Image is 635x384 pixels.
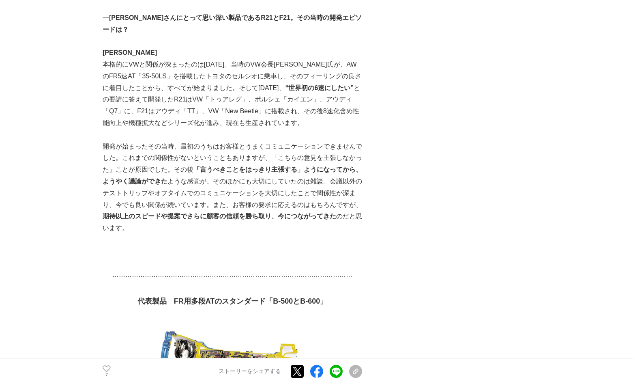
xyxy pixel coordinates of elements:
[103,14,362,33] strong: ―[PERSON_NAME]さんにとって思い深い製品であるR21とF21。その当時の開発エピソードは？
[103,59,362,129] p: 本格的にVWと関係が深まったのは[DATE]。当時のVW会長[PERSON_NAME]氏が、AWのFR5速AT「35-50LS」を搭載したトヨタのセルシオに乗車し、そのフィーリングの良さに着目し...
[219,368,281,375] p: ストーリーをシェアする
[103,269,362,281] p: …………………………………………………………………………………………………
[103,213,336,220] strong: 期待以上のスピードや提案でさらに顧客の信頼を勝ち取り、今につながってきた
[103,373,111,377] p: 7
[137,297,328,305] strong: 代表製品 FR用多段ATのスタンダード「B-500とB-600」
[103,166,362,185] strong: 「言うべきことをはっきり主張する」ようになってから、ようやく議論ができた
[103,141,362,234] p: 開発が始まったその当時、最初のうちはお客様とうまくコミュニケーションできませんでした。これまでの関係性がないということもありますが、「こちらの意見を主張しなかった」ことが原因でした。その後 よう...
[285,84,354,91] strong: “世界初の6速にしたい”
[103,49,157,56] strong: [PERSON_NAME]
